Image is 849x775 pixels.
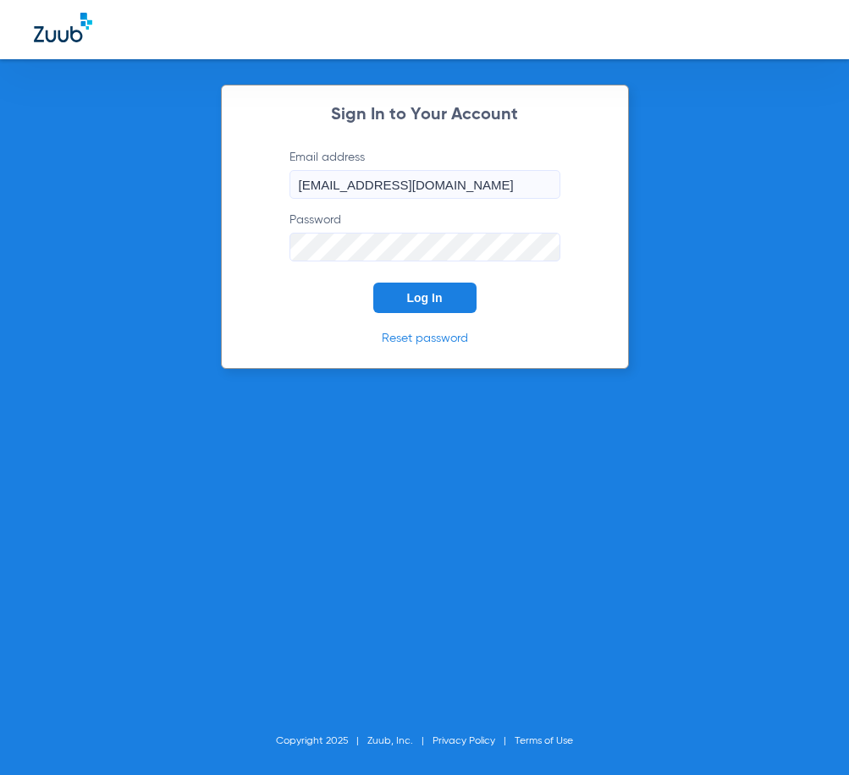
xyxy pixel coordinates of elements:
h2: Sign In to Your Account [264,107,586,124]
iframe: Chat Widget [764,694,849,775]
input: Password [289,233,560,261]
a: Terms of Use [515,736,573,746]
button: Log In [373,283,477,313]
img: Zuub Logo [34,13,92,42]
label: Password [289,212,560,261]
li: Zuub, Inc. [367,733,433,750]
input: Email address [289,170,560,199]
a: Privacy Policy [433,736,495,746]
label: Email address [289,149,560,199]
a: Reset password [382,333,468,344]
span: Log In [407,291,443,305]
li: Copyright 2025 [276,733,367,750]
